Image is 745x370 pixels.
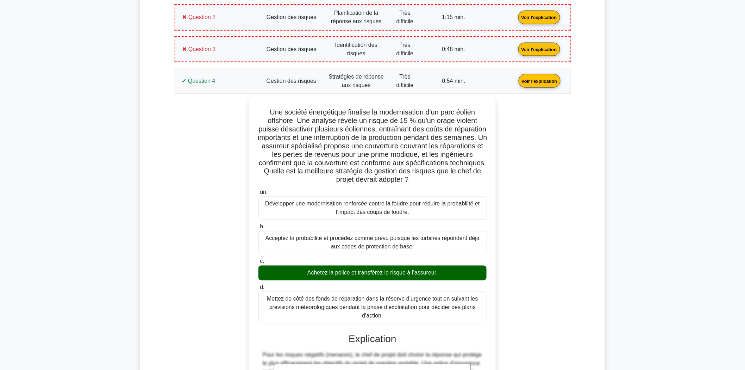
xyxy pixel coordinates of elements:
[267,296,478,319] font: Mettez de côté des fonds de réparation dans la réserve d’urgence tout en suivant les prévisions m...
[260,258,264,264] font: c.
[515,46,563,52] a: Voir l'explication
[260,224,264,230] font: b.
[260,284,264,290] font: d.
[260,189,268,195] font: un.
[349,334,396,345] font: Explication
[515,14,563,20] a: Voir l'explication
[307,270,438,276] font: Achetez la police et transférez le risque à l’assureur.
[265,235,480,250] font: Acceptez la probabilité et procédez comme prévu puisque les turbines répondent déjà aux codes de ...
[258,108,487,184] font: Une société énergétique finalise la modernisation d'un parc éolien offshore. Une analyse révèle u...
[265,201,480,215] font: Développer une modernisation renforcée contre la foudre pour réduire la probabilité et l’impact d...
[516,78,563,84] a: Voir l'explication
